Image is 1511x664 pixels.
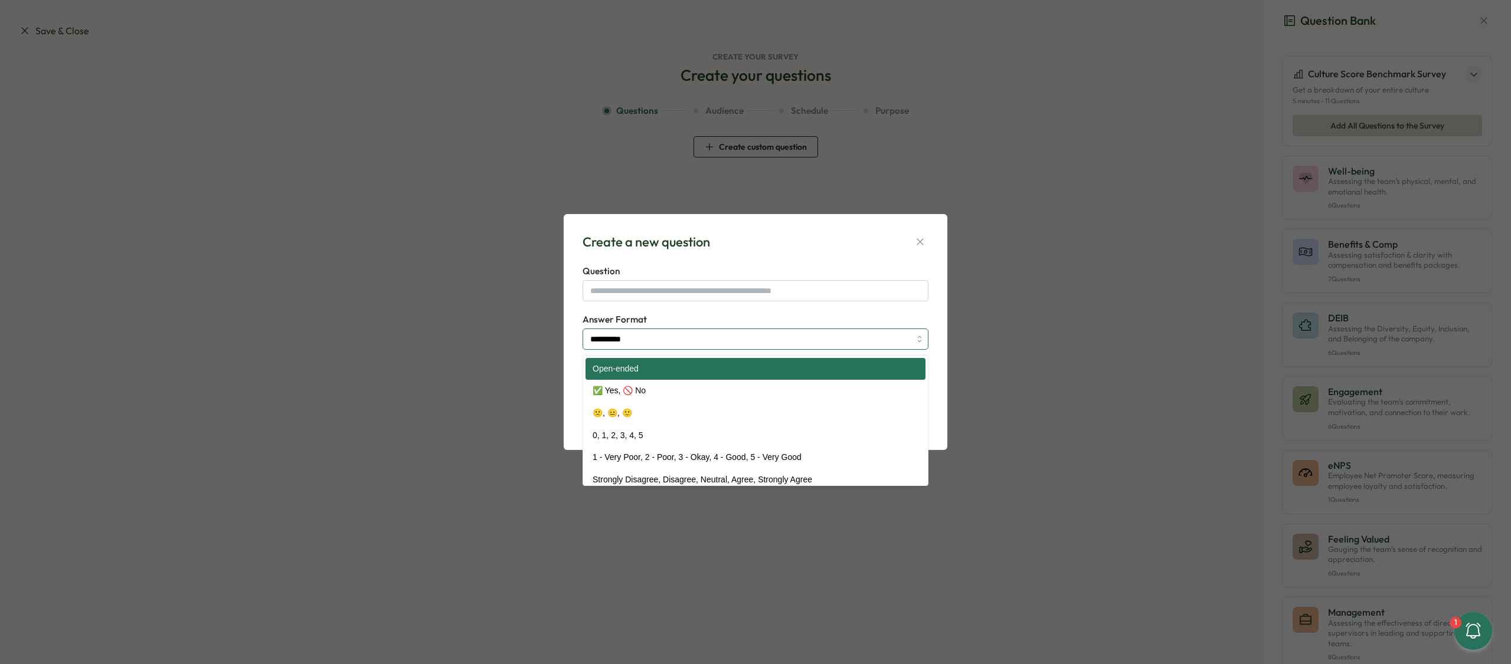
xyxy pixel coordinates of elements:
div: Strongly Disagree, Disagree, Neutral, Agree, Strongly Agree [586,469,925,491]
div: Open-ended [586,358,925,380]
div: Create a new question [583,233,710,251]
div: 0, 1, 2, 3, 4, 5 [586,425,925,447]
button: 1 [1454,612,1492,650]
div: 1 [1450,617,1461,629]
div: 🙁, 😐, 🙂 [586,402,925,425]
div: ✅ Yes, 🚫 No [586,380,925,402]
label: Answer Format [583,313,928,326]
label: Question [583,265,928,278]
div: 1 - Very Poor, 2 - Poor, 3 - Okay, 4 - Good, 5 - Very Good [586,446,925,469]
